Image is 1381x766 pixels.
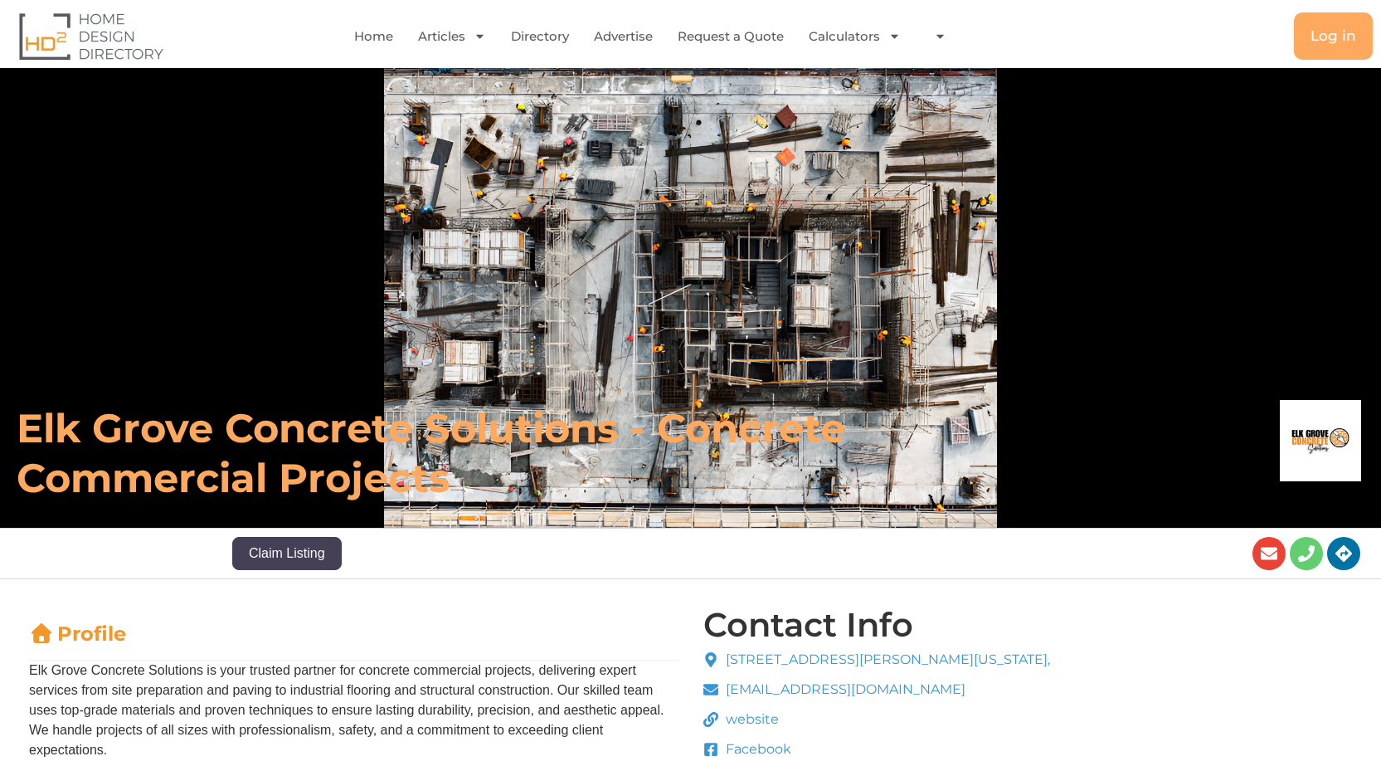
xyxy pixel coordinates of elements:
[703,608,913,642] h4: Contact Info
[722,710,779,729] span: website
[722,680,965,700] span: [EMAIL_ADDRESS][DOMAIN_NAME]
[722,739,791,759] span: Facebook
[1294,12,1373,60] a: Log in
[722,650,1050,670] span: [STREET_ADDRESS][PERSON_NAME][US_STATE],
[1310,29,1356,43] span: Log in
[354,17,393,56] a: Home
[281,17,1032,56] nav: Menu
[678,17,784,56] a: Request a Quote
[594,17,653,56] a: Advertise
[809,17,901,56] a: Calculators
[511,17,569,56] a: Directory
[418,17,486,56] a: Articles
[29,622,126,646] a: Profile
[703,680,1051,700] a: [EMAIL_ADDRESS][DOMAIN_NAME]
[17,403,959,503] h6: Elk Grove Concrete Solutions - Concrete Commercial Projects
[232,537,342,570] button: Claim Listing
[29,661,678,760] p: Elk Grove Concrete Solutions is your trusted partner for concrete commercial projects, delivering...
